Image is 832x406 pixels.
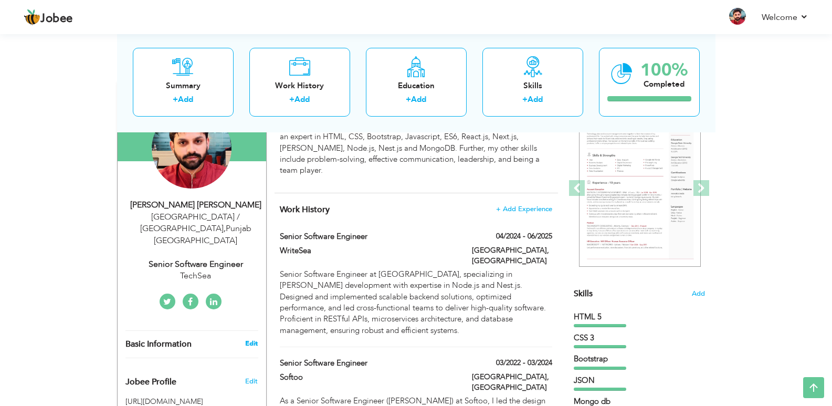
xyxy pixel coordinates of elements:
label: 04/2024 - 06/2025 [496,231,552,242]
img: MUHAMMAD USMAN GHANI [152,109,231,189]
label: Senior Software Engineer [280,231,456,242]
span: Work History [280,204,330,215]
span: Jobee Profile [125,378,176,387]
label: 03/2022 - 03/2024 [496,358,552,368]
a: Add [294,94,310,105]
div: Bootstrap [574,353,705,365]
div: HTML 5 [574,311,705,322]
label: Senior Software Engineer [280,358,456,369]
span: Add [692,289,705,299]
div: Senior Software Engineer at [GEOGRAPHIC_DATA], specializing in [PERSON_NAME] development with exp... [280,269,552,337]
a: Add [411,94,426,105]
a: Jobee [24,9,73,26]
div: Work History [258,80,342,91]
div: Skills [491,80,575,91]
span: + Add Experience [496,205,552,213]
div: TechSea [125,270,266,282]
a: Welcome [762,11,808,24]
label: + [173,94,178,105]
img: jobee.io [24,9,40,26]
p: I'm a Full-stack developer having 5+ years of experience in the IT industry, specializing in buil... [280,109,552,176]
img: Profile Img [729,8,746,25]
h4: This helps to show the companies you have worked for. [280,204,552,215]
h5: [URL][DOMAIN_NAME] [125,398,258,405]
div: [GEOGRAPHIC_DATA] / [GEOGRAPHIC_DATA] Punjab [GEOGRAPHIC_DATA] [125,211,266,247]
a: Add [528,94,543,105]
div: Summary [141,80,225,91]
span: Edit [245,377,258,386]
span: Basic Information [125,340,192,349]
label: [GEOGRAPHIC_DATA], [GEOGRAPHIC_DATA] [472,245,552,266]
div: JSON [574,375,705,386]
div: [PERSON_NAME] [PERSON_NAME] [125,199,266,211]
div: Completed [640,78,688,89]
label: [GEOGRAPHIC_DATA], [GEOGRAPHIC_DATA] [472,372,552,393]
label: Softoo [280,372,456,383]
label: + [522,94,528,105]
label: + [406,94,411,105]
a: Add [178,94,193,105]
span: , [224,223,226,234]
div: Senior Software Engineer [125,258,266,270]
div: CSS 3 [574,332,705,343]
div: Enhance your career by creating a custom URL for your Jobee public profile. [118,366,266,392]
label: WriteSea [280,245,456,256]
span: Jobee [40,13,73,25]
a: Edit [245,339,258,348]
span: Skills [574,288,593,299]
div: 100% [640,61,688,78]
div: Education [374,80,458,91]
label: + [289,94,294,105]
